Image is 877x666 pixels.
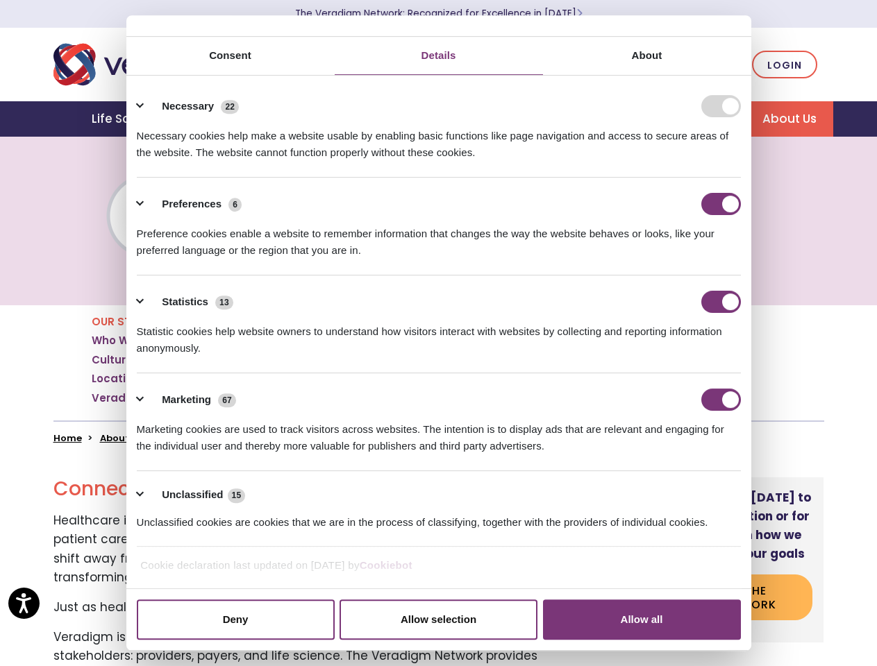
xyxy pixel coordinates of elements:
[335,37,543,75] a: Details
[137,313,741,357] div: Statistic cookies help website owners to understand how visitors interact with websites by collec...
[137,504,741,531] div: Unclassified cookies are cookies that we are in the process of classifying, together with the pro...
[130,557,747,584] div: Cookie declaration last updated on [DATE] by
[576,7,583,20] span: Learn More
[162,392,211,408] label: Marketing
[340,599,537,640] button: Allow selection
[162,196,222,212] label: Preferences
[53,511,537,587] p: Healthcare is moving toward the shared goal of delivering higher quality patient care, more econo...
[92,334,158,348] a: Who We Are
[137,215,741,259] div: Preference cookies enable a website to remember information that changes the way the website beha...
[746,101,833,137] a: About Us
[137,95,248,117] button: Necessary (22)
[92,353,199,367] a: Culture and Values
[137,388,245,411] button: Marketing (67)
[137,599,335,640] button: Deny
[137,291,242,313] button: Statistics (13)
[543,599,741,640] button: Allow all
[75,101,190,137] a: Life Sciences
[100,432,142,445] a: About Us
[360,559,412,571] a: Cookiebot
[137,411,741,454] div: Marketing cookies are used to track visitors across websites. The intention is to display ads tha...
[126,37,335,75] a: Consent
[92,391,196,405] a: Veradigm Network
[53,598,537,617] p: Just as healthcare is converging around value-based care, so is Veradigm.
[137,193,251,215] button: Preferences (6)
[53,477,537,501] h2: Connect to the Veradigm Network
[137,486,254,504] button: Unclassified (15)
[92,372,146,386] a: Locations
[162,99,214,114] label: Necessary
[53,42,244,87] img: Veradigm logo
[543,37,751,75] a: About
[162,294,208,310] label: Statistics
[610,566,860,649] iframe: Drift Chat Widget
[53,432,82,445] a: Home
[752,51,817,79] a: Login
[295,7,583,20] a: The Veradigm Network: Recognized for Excellence in [DATE]Learn More
[137,117,741,161] div: Necessary cookies help make a website usable by enabling basic functions like page navigation and...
